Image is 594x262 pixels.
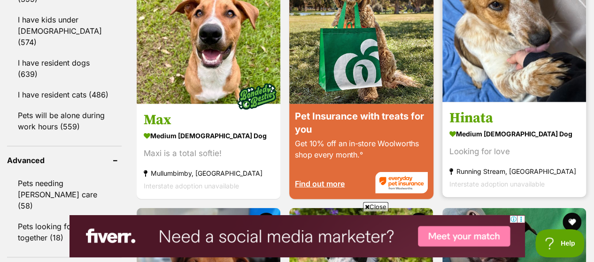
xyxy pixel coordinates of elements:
a: Pets needing [PERSON_NAME] care (58) [7,173,122,216]
a: I have resident cats (486) [7,85,122,105]
a: Pets will be alone during work hours (559) [7,105,122,136]
button: favourite [563,213,581,232]
h3: Hinata [449,109,579,127]
span: Interstate adoption unavailable [144,182,239,190]
img: consumer-privacy-logo.png [1,1,8,8]
img: bonded besties [233,73,280,120]
img: adc.png [335,0,341,7]
div: Maxi is a total softie! [144,147,273,160]
iframe: Help Scout Beacon - Open [535,229,585,257]
a: I have resident dogs (639) [7,53,122,84]
strong: medium [DEMOGRAPHIC_DATA] Dog [449,127,579,141]
h3: Max [144,111,273,129]
a: Hinata medium [DEMOGRAPHIC_DATA] Dog Looking for love Running Stream, [GEOGRAPHIC_DATA] Interstat... [442,102,586,197]
iframe: Advertisement [69,215,525,257]
strong: medium [DEMOGRAPHIC_DATA] Dog [144,129,273,142]
strong: Mullumbimby, [GEOGRAPHIC_DATA] [144,167,273,180]
header: Advanced [7,156,122,165]
a: Pets looking for a home together (18) [7,217,122,247]
div: Looking for love [449,145,579,158]
a: I have kids under [DEMOGRAPHIC_DATA] (574) [7,10,122,52]
a: Max medium [DEMOGRAPHIC_DATA] Dog Maxi is a total softie! Mullumbimby, [GEOGRAPHIC_DATA] Intersta... [137,104,280,199]
span: Interstate adoption unavailable [449,180,545,188]
span: Close [363,202,388,211]
strong: Running Stream, [GEOGRAPHIC_DATA] [449,165,579,178]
